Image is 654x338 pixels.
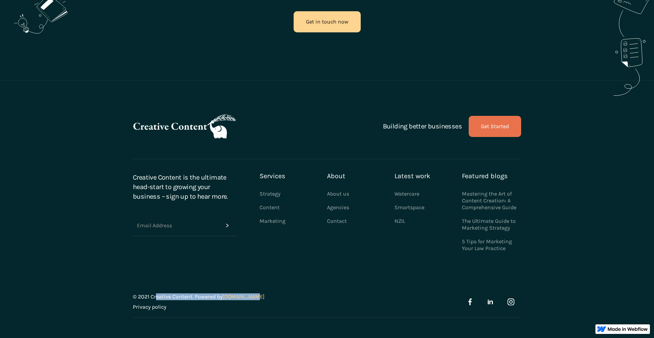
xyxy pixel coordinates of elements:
a: Content [260,201,280,214]
div: Building better businesses [383,122,462,131]
input: Email Address [133,215,217,236]
form: Footer Form [133,215,238,236]
div: Featured blogs [462,173,508,180]
a: Mastering the Art of Content Creation: A Comprehensive Guide [462,187,521,214]
a: About us [327,187,349,201]
a: Get Started [469,116,521,137]
a: NZIL [394,214,424,228]
div: Services [260,173,285,180]
a: Privacy policy [133,304,166,310]
a: Strategy [260,187,280,201]
a: The Ultimate Guide to Marketing Strategy [462,214,521,235]
input: > [217,215,238,236]
a: Agencies [327,201,349,214]
a: Get in touch now [294,11,361,32]
a: Watercare [394,187,424,201]
div: Latest work [394,173,430,180]
img: Made in Webflow [608,327,648,331]
a: Contact [327,214,347,228]
a: 5 Tips for Marketing Your Law Practice [462,235,521,255]
div: Creative Content is the ultimate head-start to growing your business – sign up to hear more. [133,173,231,201]
a: Smartspace [394,201,424,214]
div: About [327,173,345,180]
a: Marketing [260,214,285,228]
a: [DOMAIN_NAME] [222,293,265,300]
div: © 2021 Creative Content. Powered by [133,293,265,304]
